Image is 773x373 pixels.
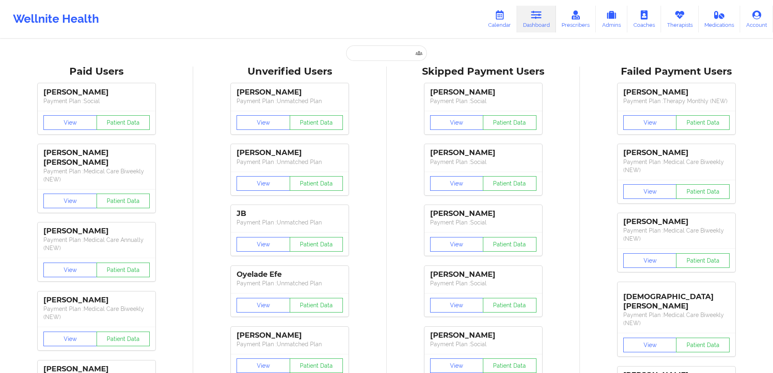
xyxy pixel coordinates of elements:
a: Dashboard [517,6,556,32]
div: [PERSON_NAME] [PERSON_NAME] [43,148,150,167]
button: Patient Data [483,298,536,313]
div: [PERSON_NAME] [430,209,536,218]
div: [PERSON_NAME] [430,148,536,157]
button: Patient Data [290,358,343,373]
div: [PERSON_NAME] [237,148,343,157]
p: Payment Plan : Social [430,218,536,226]
button: Patient Data [290,237,343,252]
div: Failed Payment Users [586,65,767,78]
a: Coaches [627,6,661,32]
button: View [430,115,484,130]
p: Payment Plan : Medical Care Biweekly (NEW) [43,305,150,321]
button: View [430,237,484,252]
div: [PERSON_NAME] [237,331,343,340]
button: Patient Data [97,263,150,277]
button: View [623,184,677,199]
button: Patient Data [97,194,150,208]
div: [PERSON_NAME] [430,331,536,340]
button: Patient Data [676,184,730,199]
div: [DEMOGRAPHIC_DATA][PERSON_NAME] [623,286,730,311]
button: Patient Data [97,115,150,130]
button: Patient Data [483,358,536,373]
button: View [237,176,290,191]
button: View [237,115,290,130]
a: Account [740,6,773,32]
button: View [43,194,97,208]
p: Payment Plan : Unmatched Plan [237,279,343,287]
div: [PERSON_NAME] [623,217,730,226]
div: Skipped Payment Users [392,65,574,78]
p: Payment Plan : Social [43,97,150,105]
button: View [430,298,484,313]
div: Oyelade Efe [237,270,343,279]
button: View [430,176,484,191]
button: View [237,358,290,373]
p: Payment Plan : Unmatched Plan [237,158,343,166]
button: Patient Data [483,237,536,252]
p: Payment Plan : Unmatched Plan [237,340,343,348]
p: Payment Plan : Social [430,340,536,348]
a: Calendar [482,6,517,32]
p: Payment Plan : Social [430,158,536,166]
button: Patient Data [483,176,536,191]
div: JB [237,209,343,218]
p: Payment Plan : Medical Care Biweekly (NEW) [43,167,150,183]
button: Patient Data [483,115,536,130]
button: Patient Data [676,338,730,352]
p: Payment Plan : Therapy Monthly (NEW) [623,97,730,105]
button: Patient Data [290,298,343,313]
div: [PERSON_NAME] [43,88,150,97]
button: Patient Data [290,115,343,130]
button: View [237,298,290,313]
a: Prescribers [556,6,596,32]
button: Patient Data [676,115,730,130]
p: Payment Plan : Unmatched Plan [237,218,343,226]
button: View [623,115,677,130]
button: View [430,358,484,373]
p: Payment Plan : Unmatched Plan [237,97,343,105]
button: View [623,338,677,352]
p: Payment Plan : Medical Care Biweekly (NEW) [623,311,730,327]
button: Patient Data [676,253,730,268]
p: Payment Plan : Medical Care Annually (NEW) [43,236,150,252]
div: [PERSON_NAME] [237,88,343,97]
a: Admins [596,6,627,32]
div: [PERSON_NAME] [43,226,150,236]
p: Payment Plan : Medical Care Biweekly (NEW) [623,226,730,243]
div: [PERSON_NAME] [430,270,536,279]
button: View [43,263,97,277]
button: View [237,237,290,252]
div: [PERSON_NAME] [623,88,730,97]
p: Payment Plan : Medical Care Biweekly (NEW) [623,158,730,174]
div: [PERSON_NAME] [430,88,536,97]
p: Payment Plan : Social [430,279,536,287]
p: Payment Plan : Social [430,97,536,105]
div: Unverified Users [199,65,381,78]
div: Paid Users [6,65,187,78]
button: View [43,115,97,130]
a: Therapists [661,6,699,32]
div: [PERSON_NAME] [623,148,730,157]
div: [PERSON_NAME] [43,295,150,305]
button: Patient Data [290,176,343,191]
button: View [43,332,97,346]
button: View [623,253,677,268]
a: Medications [699,6,741,32]
button: Patient Data [97,332,150,346]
